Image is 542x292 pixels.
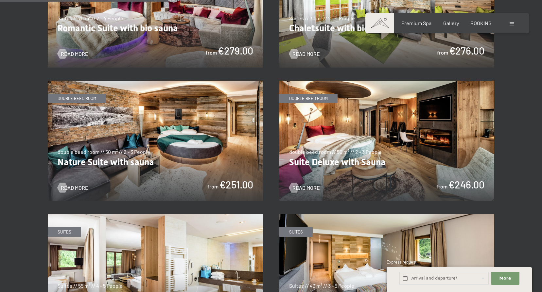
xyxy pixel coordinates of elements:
span: Read more [61,50,88,57]
span: Read more [292,50,320,57]
a: Read more [289,184,320,191]
span: More [499,275,511,281]
span: Read more [61,184,88,191]
a: Read more [58,50,88,57]
button: More [491,272,519,285]
a: Nature Suite with sauna [48,81,263,85]
a: Read more [289,50,320,57]
img: Suite Deluxe with Sauna [279,81,495,202]
img: Nature Suite with sauna [48,81,263,202]
a: Family Suite [48,215,263,219]
a: Read more [58,184,88,191]
a: Premium Spa [401,20,431,26]
span: Express request [387,259,417,265]
a: BOOKING [470,20,492,26]
span: Read more [292,184,320,191]
a: Alpin Studio [279,215,495,219]
a: Gallery [443,20,459,26]
a: Suite Deluxe with Sauna [279,81,495,85]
